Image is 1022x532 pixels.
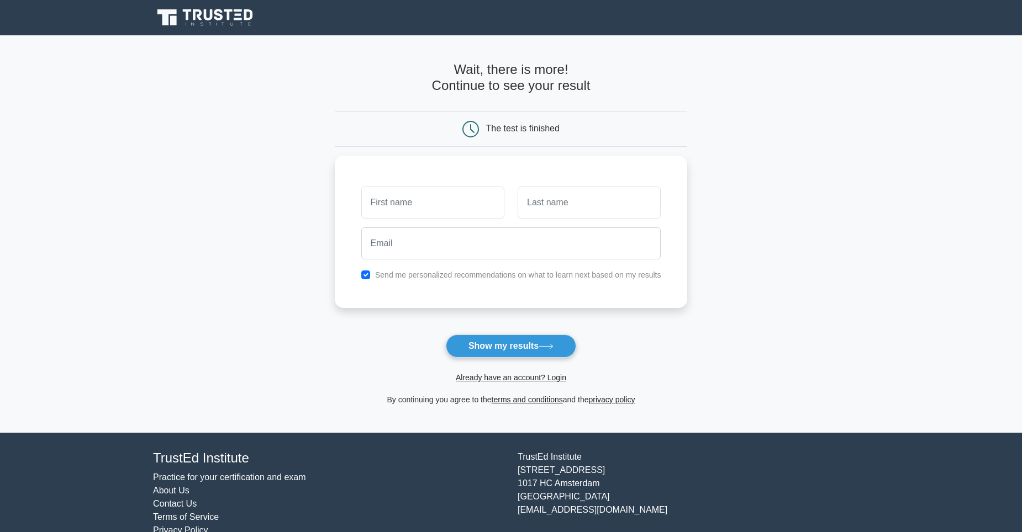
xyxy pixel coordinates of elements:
a: terms and conditions [492,395,563,404]
div: By continuing you agree to the and the [328,393,694,406]
a: About Us [153,486,189,495]
h4: TrustEd Institute [153,450,504,466]
label: Send me personalized recommendations on what to learn next based on my results [375,270,661,279]
input: Last name [518,187,661,219]
div: The test is finished [486,124,560,133]
input: Email [361,227,661,259]
a: Practice for your certification and exam [153,472,306,482]
input: First name [361,187,504,219]
a: Terms of Service [153,512,219,522]
h4: Wait, there is more! Continue to see your result [335,62,688,94]
a: Already have an account? Login [456,373,566,382]
a: Contact Us [153,499,197,508]
button: Show my results [446,334,576,358]
a: privacy policy [589,395,635,404]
